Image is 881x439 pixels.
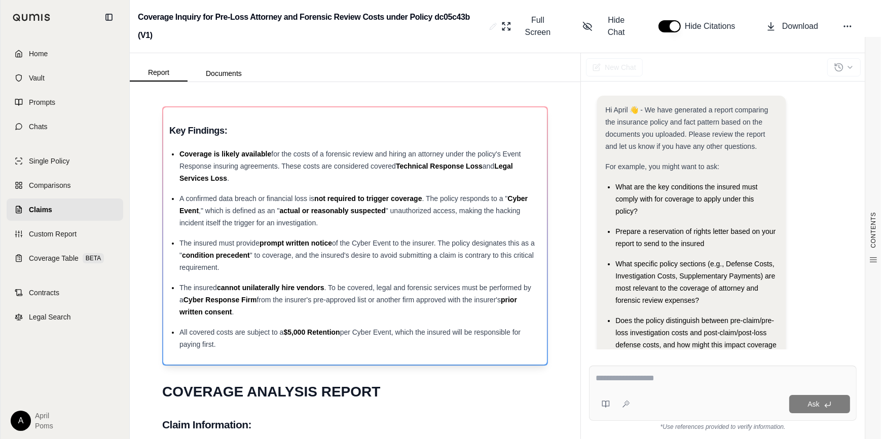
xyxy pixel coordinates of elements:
[599,14,634,38] span: Hide Chat
[807,400,819,408] span: Ask
[179,150,521,170] span: for the costs of a forensic review and hiring an attorney under the policy's Event Response insur...
[162,378,548,406] h1: COVERAGE ANALYSIS REPORT
[283,328,340,336] span: $5,000 Retention
[179,239,535,259] span: of the Cyber Event to the insurer. The policy designates this as a "
[615,227,776,248] span: Prepare a reservation of rights letter based on your report to send to the insured
[232,308,234,316] span: .
[29,49,48,59] span: Home
[7,43,123,65] a: Home
[29,229,77,239] span: Custom Report
[217,284,324,292] span: cannot unilaterally hire vendors
[7,91,123,113] a: Prompts
[685,20,742,32] span: Hide Citations
[179,296,517,316] span: prior written consent
[422,194,508,203] span: . The policy responds to a "
[314,194,422,203] span: not required to trigger coverage
[762,16,822,36] button: Download
[29,122,48,132] span: Chats
[179,251,534,271] span: " to coverage, and the insured's desire to avoid submitting a claim is contrary to this critical ...
[188,65,260,82] button: Documents
[29,73,45,83] span: Vault
[257,296,501,304] span: from the insurer's pre-approved list or another firm approved with the insurer's
[29,156,69,166] span: Single Policy
[183,296,257,304] span: Cyber Response Firm
[7,306,123,328] a: Legal Search
[29,253,79,263] span: Coverage Table
[869,212,877,248] span: CONTENTS
[615,316,777,361] span: Does the policy distinguish between pre-claim/pre-loss investigation costs and post-claim/post-lo...
[13,14,51,21] img: Qumis Logo
[182,251,250,259] span: condition precedent
[227,174,229,182] span: .
[615,260,775,304] span: What specific policy sections (e.g., Defense Costs, Investigation Costs, Supplementary Payments) ...
[7,174,123,196] a: Comparisons
[260,239,332,247] span: prompt written notice
[589,421,857,431] div: *Use references provided to verify information.
[29,97,55,107] span: Prompts
[7,223,123,245] a: Custom Report
[279,207,385,215] span: actual or reasonably suspected
[483,162,494,170] span: and
[578,10,638,43] button: Hide Chat
[7,282,123,304] a: Contracts
[29,312,71,322] span: Legal Search
[7,115,123,138] a: Chats
[130,64,188,82] button: Report
[179,328,283,336] span: All covered costs are subject to a
[782,20,818,32] span: Download
[83,253,104,263] span: BETA
[29,205,52,215] span: Claims
[35,421,53,431] span: Poms
[396,162,483,170] span: Technical Response Loss
[7,247,123,269] a: Coverage TableBETA
[789,395,850,413] button: Ask
[7,150,123,172] a: Single Policy
[518,14,558,38] span: Full Screen
[497,10,562,43] button: Full Screen
[179,284,531,304] span: . To be covered, legal and forensic services must be performed by a
[199,207,279,215] span: ," which is defined as an "
[35,411,53,421] span: April
[179,328,521,348] span: per Cyber Event, which the insured will be responsible for paying first.
[169,122,541,140] h3: Key Findings:
[179,239,260,247] span: The insured must provide
[605,163,719,171] span: For example, you might want to ask:
[29,288,59,298] span: Contracts
[29,180,70,190] span: Comparisons
[11,411,31,431] div: A
[7,67,123,89] a: Vault
[162,414,548,435] h2: Claim Information:
[179,284,217,292] span: The insured
[179,150,271,158] span: Coverage is likely available
[101,9,117,25] button: Collapse sidebar
[179,194,314,203] span: A confirmed data breach or financial loss is
[615,183,757,215] span: What are the key conditions the insured must comply with for coverage to apply under this policy?
[7,198,123,221] a: Claims
[605,106,768,150] span: Hi April 👋 - We have generated a report comparing the insurance policy and fact pattern based on ...
[138,8,485,45] h2: Coverage Inquiry for Pre-Loss Attorney and Forensic Review Costs under Policy dc05c43b (V1)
